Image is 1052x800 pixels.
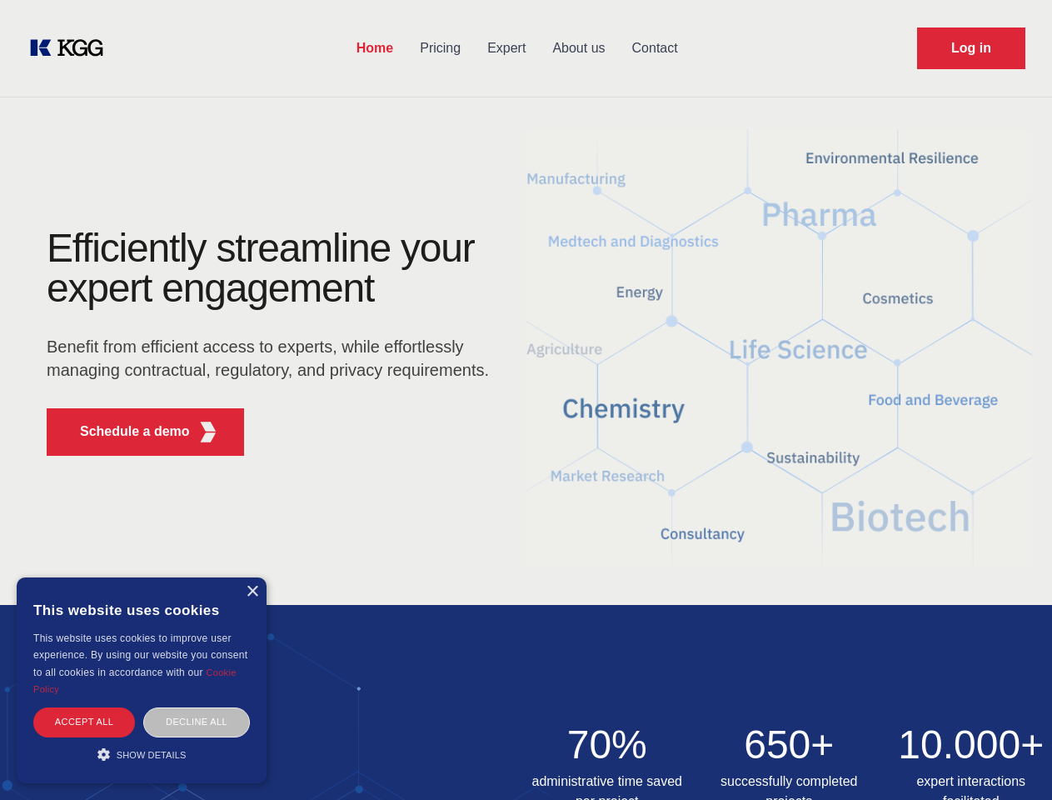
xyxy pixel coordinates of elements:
iframe: Chat Widget [969,720,1052,800]
a: Cookie Policy [33,667,237,694]
img: KGG Fifth Element RED [197,422,218,442]
div: Accept all [33,707,135,737]
h2: 70% [526,725,689,765]
a: Request Demo [917,27,1025,69]
span: This website uses cookies to improve user experience. By using our website you consent to all coo... [33,632,247,678]
a: KOL Knowledge Platform: Talk to Key External Experts (KEE) [27,35,117,62]
span: Show details [117,750,187,760]
p: Benefit from efficient access to experts, while effortlessly managing contractual, regulatory, an... [47,335,500,382]
a: Pricing [406,27,474,70]
h2: 650+ [708,725,870,765]
img: KGG Fifth Element RED [526,108,1033,588]
a: Contact [619,27,691,70]
h1: Efficiently streamline your expert engagement [47,228,500,308]
a: Home [343,27,406,70]
div: Decline all [143,707,250,737]
button: Schedule a demoKGG Fifth Element RED [47,408,244,456]
p: Schedule a demo [80,422,190,442]
div: This website uses cookies [33,590,250,630]
div: Close [246,586,258,598]
a: Expert [474,27,539,70]
a: About us [539,27,618,70]
div: Show details [33,746,250,762]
